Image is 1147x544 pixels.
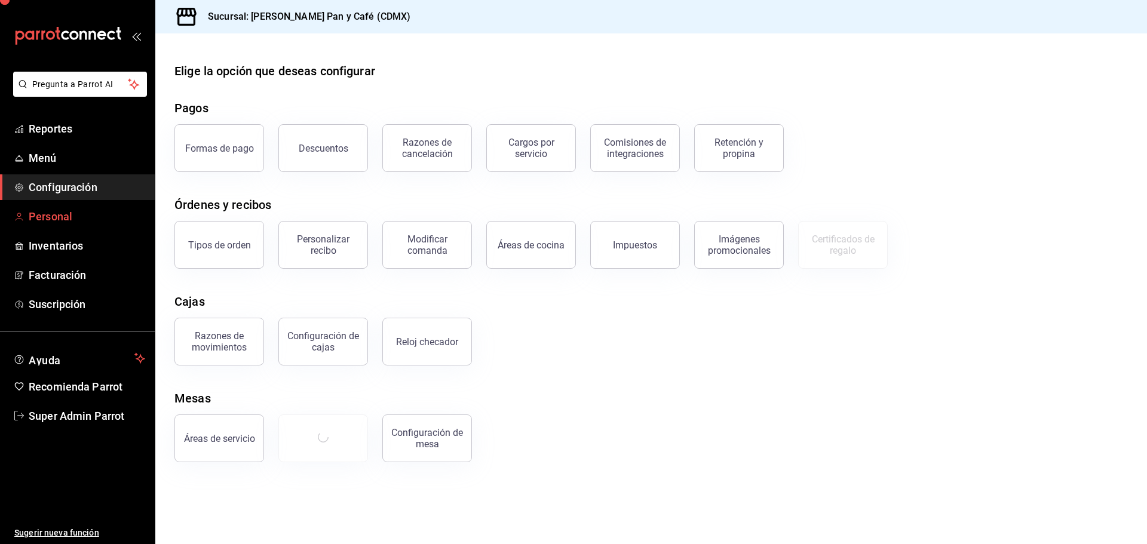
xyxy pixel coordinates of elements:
[174,124,264,172] button: Formas de pago
[390,233,464,256] div: Modificar comanda
[174,196,271,214] div: Órdenes y recibos
[486,221,576,269] button: Áreas de cocina
[702,137,776,159] div: Retención y propina
[286,330,360,353] div: Configuración de cajas
[29,179,145,195] span: Configuración
[498,239,565,251] div: Áreas de cocina
[29,296,145,312] span: Suscripción
[590,124,680,172] button: Comisiones de integraciones
[184,433,255,444] div: Áreas de servicio
[486,124,576,172] button: Cargos por servicio
[185,143,254,154] div: Formas de pago
[174,389,211,407] div: Mesas
[382,318,472,365] button: Reloj checador
[174,99,208,117] div: Pagos
[396,336,458,348] div: Reloj checador
[382,221,472,269] button: Modificar comanda
[806,233,880,256] div: Certificados de regalo
[299,143,348,154] div: Descuentos
[29,208,145,225] span: Personal
[8,87,147,99] a: Pregunta a Parrot AI
[198,10,410,24] h3: Sucursal: [PERSON_NAME] Pan y Café (CDMX)
[131,31,141,41] button: open_drawer_menu
[798,221,888,269] button: Certificados de regalo
[174,62,375,80] div: Elige la opción que deseas configurar
[598,137,672,159] div: Comisiones de integraciones
[494,137,568,159] div: Cargos por servicio
[29,379,145,395] span: Recomienda Parrot
[29,150,145,166] span: Menú
[29,121,145,137] span: Reportes
[382,124,472,172] button: Razones de cancelación
[13,72,147,97] button: Pregunta a Parrot AI
[32,78,128,91] span: Pregunta a Parrot AI
[14,527,145,539] span: Sugerir nueva función
[702,233,776,256] div: Imágenes promocionales
[390,137,464,159] div: Razones de cancelación
[188,239,251,251] div: Tipos de orden
[29,351,130,365] span: Ayuda
[278,318,368,365] button: Configuración de cajas
[613,239,657,251] div: Impuestos
[278,221,368,269] button: Personalizar recibo
[278,124,368,172] button: Descuentos
[694,124,784,172] button: Retención y propina
[174,221,264,269] button: Tipos de orden
[174,414,264,462] button: Áreas de servicio
[174,293,205,311] div: Cajas
[182,330,256,353] div: Razones de movimientos
[286,233,360,256] div: Personalizar recibo
[29,267,145,283] span: Facturación
[390,427,464,450] div: Configuración de mesa
[694,221,784,269] button: Imágenes promocionales
[29,408,145,424] span: Super Admin Parrot
[29,238,145,254] span: Inventarios
[174,318,264,365] button: Razones de movimientos
[590,221,680,269] button: Impuestos
[382,414,472,462] button: Configuración de mesa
